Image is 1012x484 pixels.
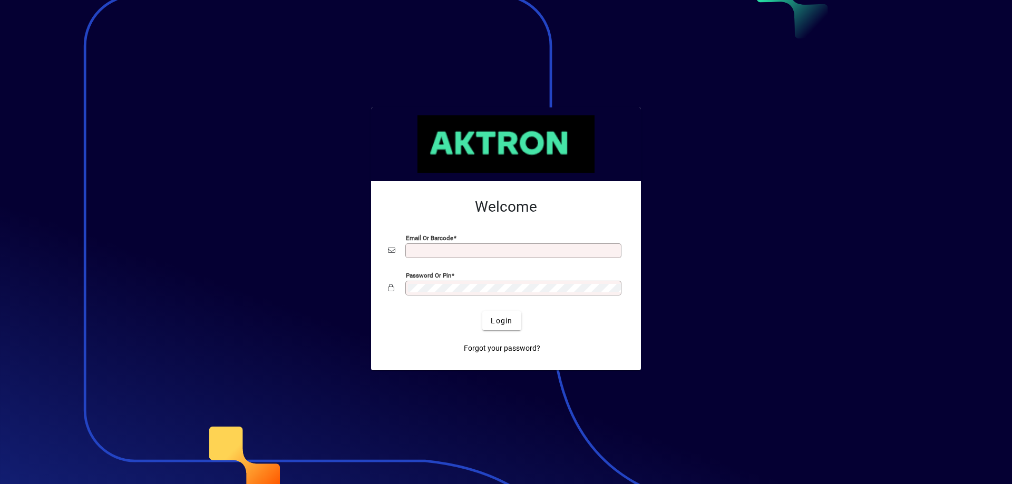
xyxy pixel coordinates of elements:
a: Forgot your password? [460,339,544,358]
mat-label: Email or Barcode [406,234,453,242]
span: Login [491,315,512,327]
h2: Welcome [388,198,624,216]
mat-label: Password or Pin [406,272,451,279]
button: Login [482,311,521,330]
span: Forgot your password? [464,343,540,354]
